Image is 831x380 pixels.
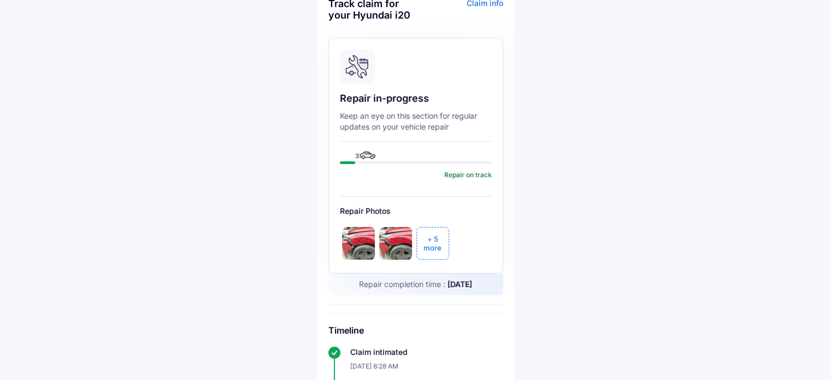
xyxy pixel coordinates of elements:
div: Repair completion time : [328,273,503,295]
div: more [423,243,441,252]
div: Keep an eye on this section for regular updates on your vehicle repair [340,110,492,132]
img: 68c94c0a736edb4c837f3caf [342,227,375,260]
div: Claim intimated [350,347,503,358]
p: Repair Photos [340,206,492,217]
p: Repair on track [444,171,492,179]
div: + 5 [427,235,438,243]
img: 68c94c0a736edb4c837f3caf [379,227,412,260]
h6: Timeline [328,325,503,336]
div: Repair in-progress [340,92,492,105]
span: [DATE] [447,279,472,289]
